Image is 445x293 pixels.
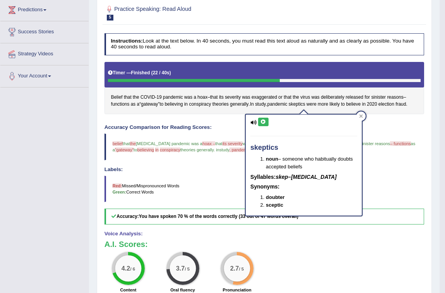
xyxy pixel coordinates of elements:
span: Click to see word definition [111,101,130,108]
span: its severity [222,141,243,146]
span: released for sinister reasons [336,141,390,146]
small: / 6 [130,267,135,272]
span: – functions [390,141,411,146]
b: A.I. Scores: [104,240,148,248]
span: Click to see word definition [278,94,282,101]
b: noun [266,156,278,162]
span: Click to see word definition [346,101,361,108]
span: Click to see word definition [111,94,123,101]
h4: Labels: [104,167,424,173]
span: in [216,147,219,152]
span: Click to see word definition [250,101,254,108]
span: belief [113,141,123,146]
li: – someone who habitually doubts accepted beliefs [266,155,357,170]
b: ) [169,70,171,75]
span: was exaggerated or that the virus was [243,141,315,146]
label: Pronunciation [223,287,252,293]
span: Click to see word definition [252,94,277,101]
span: Click to see word definition [321,94,344,101]
span: Click to see word definition [378,101,394,108]
span: [MEDICAL_DATA] pandemic was a [136,141,202,146]
span: Click to see word definition [197,94,207,101]
b: You have spoken 70 % of the words correctly (33 out of 47 words overall) [139,214,298,219]
span: Click to see word definition [362,101,365,108]
span: Click to see word definition [124,94,132,101]
span: Click to see word definition [346,94,363,101]
small: / 5 [239,267,244,272]
span: hoax – [202,141,215,146]
b: 22 / 40s [153,70,169,75]
span: Click to see word definition [157,94,162,101]
span: , pandemic [229,147,250,152]
span: Click to see word definition [267,101,288,108]
span: Click to see word definition [293,94,299,101]
h5: Timer — [108,70,171,75]
label: Oral fluency [170,287,195,293]
a: Strategy Videos [0,43,89,63]
b: sceptic [266,202,283,208]
small: / 5 [185,267,190,272]
h5: Accuracy: [104,209,424,224]
span: Click to see word definition [210,94,218,101]
b: Instructions: [111,38,142,44]
span: Click to see word definition [289,101,305,108]
span: Click to see word definition [311,94,320,101]
span: to [133,147,137,152]
span: Click to see word definition [230,101,248,108]
span: Click to see word definition [367,101,377,108]
h4: skeptics [250,144,357,152]
span: Click to see word definition [163,94,183,101]
span: believing [137,147,154,152]
span: “gateway” [115,147,134,152]
div: - – – “ ” . , . [104,62,424,114]
blockquote: Missed/Mispronounced Words Correct Words [104,176,424,202]
span: Click to see word definition [341,101,345,108]
h4: Accuracy Comparison for Reading Scores: [104,125,424,130]
span: Click to see word definition [306,101,317,108]
span: Click to see word definition [133,94,139,101]
span: Click to see word definition [300,94,310,101]
span: . [214,147,215,152]
b: ( [151,70,153,75]
em: skep–[MEDICAL_DATA] [276,174,336,180]
a: Your Account [0,65,89,85]
big: 4.2 [122,265,130,272]
span: the [130,141,136,146]
span: Click to see word definition [371,94,386,101]
a: Success Stories [0,21,89,41]
span: 5 [107,15,114,21]
span: Click to see word definition [212,101,229,108]
span: Click to see word definition [131,101,136,108]
span: Click to see word definition [225,94,241,101]
span: Click to see word definition [318,101,328,108]
h4: Look at the text below. In 40 seconds, you must read this text aloud as naturally and as clearly ... [104,33,424,55]
span: theories generally [180,147,214,152]
span: Click to see word definition [395,101,406,108]
b: Green: [113,190,127,194]
h2: Practice Speaking: Read Aloud [104,4,303,21]
big: 2.7 [230,265,239,272]
span: conspiracy [160,147,180,152]
span: Click to see word definition [242,94,250,101]
span: Click to see word definition [159,101,163,108]
span: Click to see word definition [330,101,340,108]
span: Click to see word definition [184,94,192,101]
b: Finished [131,70,150,75]
span: Click to see word definition [165,101,183,108]
span: Click to see word definition [189,101,211,108]
span: Click to see word definition [365,94,370,101]
span: study [219,147,229,152]
span: Click to see word definition [140,94,155,101]
span: Click to see word definition [193,94,196,101]
span: Click to see word definition [387,94,403,101]
h4: Voice Analysis: [104,231,424,237]
span: Click to see word definition [184,101,188,108]
span: Click to see word definition [255,101,266,108]
span: Click to see word definition [137,101,140,108]
label: Content [120,287,137,293]
span: that [123,141,130,146]
span: that [215,141,222,146]
h5: Synonyms: [250,184,357,190]
b: doubter [266,194,284,200]
big: 3.7 [176,265,185,272]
